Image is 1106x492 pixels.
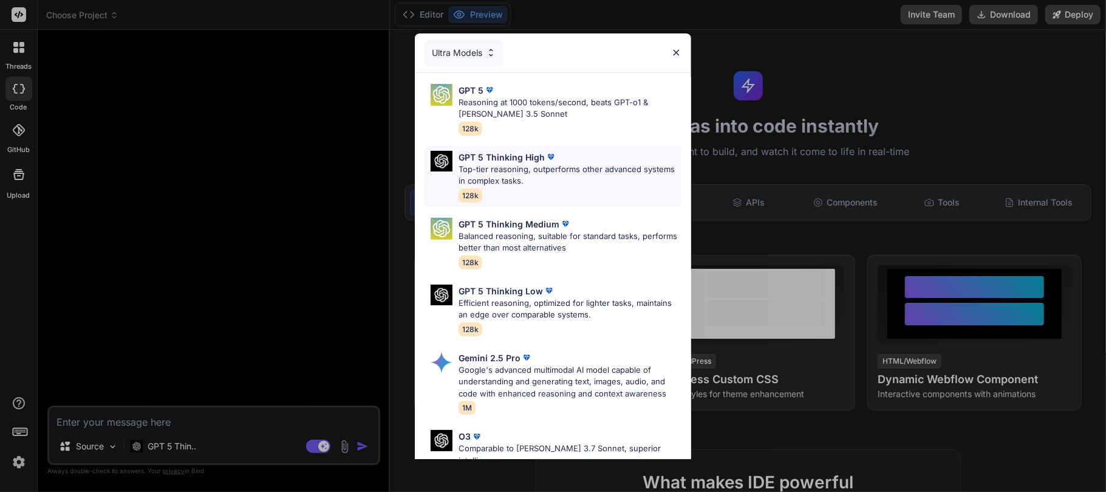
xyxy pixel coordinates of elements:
[459,443,681,466] p: Comparable to [PERSON_NAME] 3.7 Sonnet, superior intelligence
[459,218,559,230] p: GPT 5 Thinking Medium
[459,97,681,120] p: Reasoning at 1000 tokens/second, beats GPT-o1 & [PERSON_NAME] 3.5 Sonnet
[459,122,482,136] span: 128k
[486,47,496,58] img: Pick Models
[471,431,483,443] img: premium
[459,297,681,321] p: Efficient reasoning, optimized for lighter tasks, maintains an edge over comparable systems.
[459,322,482,336] span: 128k
[459,189,482,203] span: 128k
[545,151,557,163] img: premium
[431,84,452,106] img: Pick Models
[425,40,504,66] div: Ultra Models
[459,430,471,443] p: O3
[459,285,543,297] p: GPT 5 Thinking Low
[431,151,452,172] img: Pick Models
[431,218,452,240] img: Pick Models
[483,84,496,96] img: premium
[459,364,681,400] p: Google's advanced multimodal AI model capable of understanding and generating text, images, audio...
[543,285,555,297] img: premium
[521,352,533,364] img: premium
[459,230,681,254] p: Balanced reasoning, suitable for standard tasks, performs better than most alternatives
[559,218,572,230] img: premium
[459,151,545,164] p: GPT 5 Thinking High
[459,352,521,364] p: Gemini 2.5 Pro
[431,352,452,373] img: Pick Models
[431,430,452,451] img: Pick Models
[459,84,483,97] p: GPT 5
[459,255,482,269] span: 128k
[459,401,476,415] span: 1M
[459,164,681,187] p: Top-tier reasoning, outperforms other advanced systems in complex tasks.
[431,285,452,306] img: Pick Models
[671,47,681,58] img: close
